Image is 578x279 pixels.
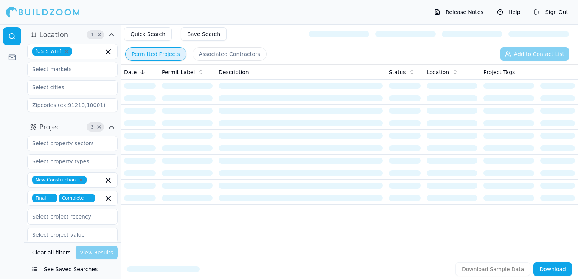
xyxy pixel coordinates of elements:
[89,123,96,131] span: 3
[27,29,118,41] button: Location1Clear Location filters
[28,62,108,76] input: Select markets
[162,68,195,76] span: Permit Label
[427,68,449,76] span: Location
[533,262,572,276] button: Download
[27,98,118,112] input: Zipcodes (ex:91210,10001)
[219,68,249,76] span: Description
[193,47,267,61] button: Associated Contractors
[30,246,73,259] button: Clear all filters
[27,262,118,276] button: See Saved Searches
[124,68,137,76] span: Date
[96,33,102,37] span: Clear Location filters
[32,47,72,56] span: [US_STATE]
[430,6,487,18] button: Release Notes
[125,47,186,61] button: Permitted Projects
[28,136,108,150] input: Select property sectors
[32,194,57,202] span: Final
[124,27,172,41] button: Quick Search
[39,29,68,40] span: Location
[28,81,108,94] input: Select cities
[181,27,227,41] button: Save Search
[28,155,108,168] input: Select property types
[28,228,108,242] input: Select project value
[483,68,515,76] span: Project Tags
[493,6,524,18] button: Help
[89,31,96,39] span: 1
[59,194,95,202] span: Complete
[389,68,406,76] span: Status
[27,121,118,133] button: Project3Clear Project filters
[96,125,102,129] span: Clear Project filters
[530,6,572,18] button: Sign Out
[39,122,63,132] span: Project
[32,176,87,184] span: New Construction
